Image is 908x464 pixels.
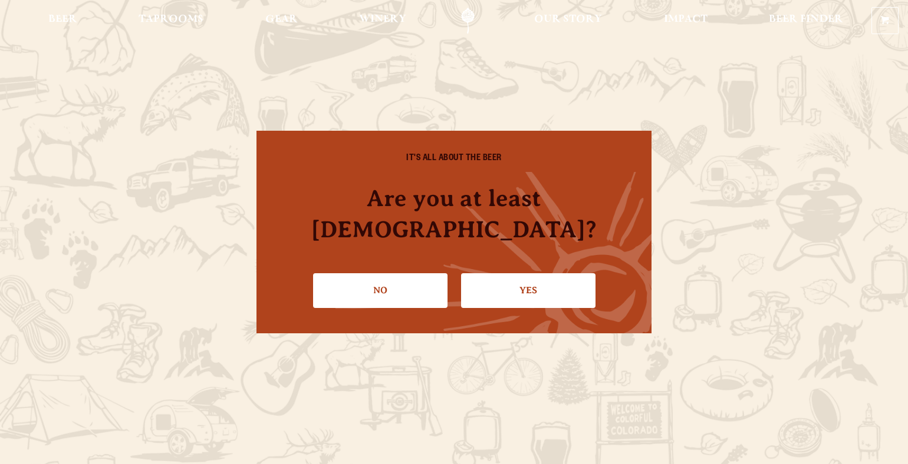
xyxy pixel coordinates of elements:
[461,273,596,307] a: Confirm I'm 21 or older
[280,154,628,165] h6: IT'S ALL ABOUT THE BEER
[656,8,715,34] a: Impact
[527,8,610,34] a: Our Story
[351,8,414,34] a: Winery
[664,15,708,24] span: Impact
[313,273,448,307] a: No
[280,183,628,245] h4: Are you at least [DEMOGRAPHIC_DATA]?
[139,15,203,24] span: Taprooms
[359,15,406,24] span: Winery
[534,15,602,24] span: Our Story
[131,8,211,34] a: Taprooms
[41,8,85,34] a: Beer
[761,8,851,34] a: Beer Finder
[446,8,490,34] a: Odell Home
[258,8,305,34] a: Gear
[48,15,77,24] span: Beer
[769,15,843,24] span: Beer Finder
[265,15,298,24] span: Gear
